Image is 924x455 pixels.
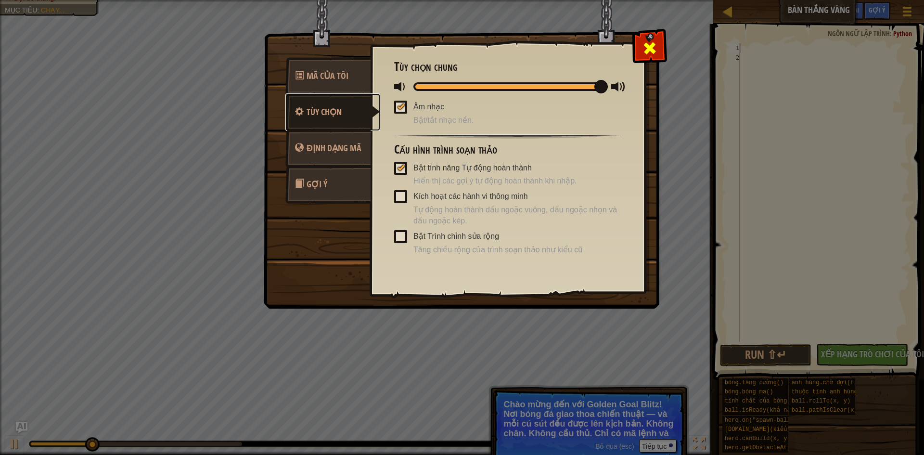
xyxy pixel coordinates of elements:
img: hr.png [394,134,621,139]
span: Hành động mã nhanh [307,70,348,82]
font: Tự động hoàn thành dấu ngoặc vuông, dấu ngoặc nhọn và dấu ngoặc kép. [413,206,617,225]
font: Tùy chọn [307,106,342,118]
font: Tùy chọn chung [394,58,457,75]
font: Mã của tôi [307,70,348,82]
font: Bật/tắt nhạc nền. [413,116,474,124]
a: Tùy chọn [285,93,380,131]
font: Kích hoạt các hành vi thông minh [413,192,528,200]
a: Định dạng mã [285,130,371,167]
span: game_menu.change_language_caption [307,142,361,154]
font: Bật Trình chỉnh sửa rộng [413,232,499,240]
font: Bật tính năng Tự động hoàn thành [413,164,532,172]
font: Hiển thị các gợi ý tự động hoàn thành khi nhập. [413,177,577,185]
font: Âm nhạc [413,103,444,111]
font: Tăng chiều rộng của trình soạn thảo như kiểu cũ [413,246,582,254]
font: Định dạng mã [307,142,361,154]
a: Mã của tôi [285,57,371,95]
span: Cấu hình cài đặt [307,106,342,118]
font: Cấu hình trình soạn thảo [394,141,497,157]
font: Gợi ý [307,178,327,190]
